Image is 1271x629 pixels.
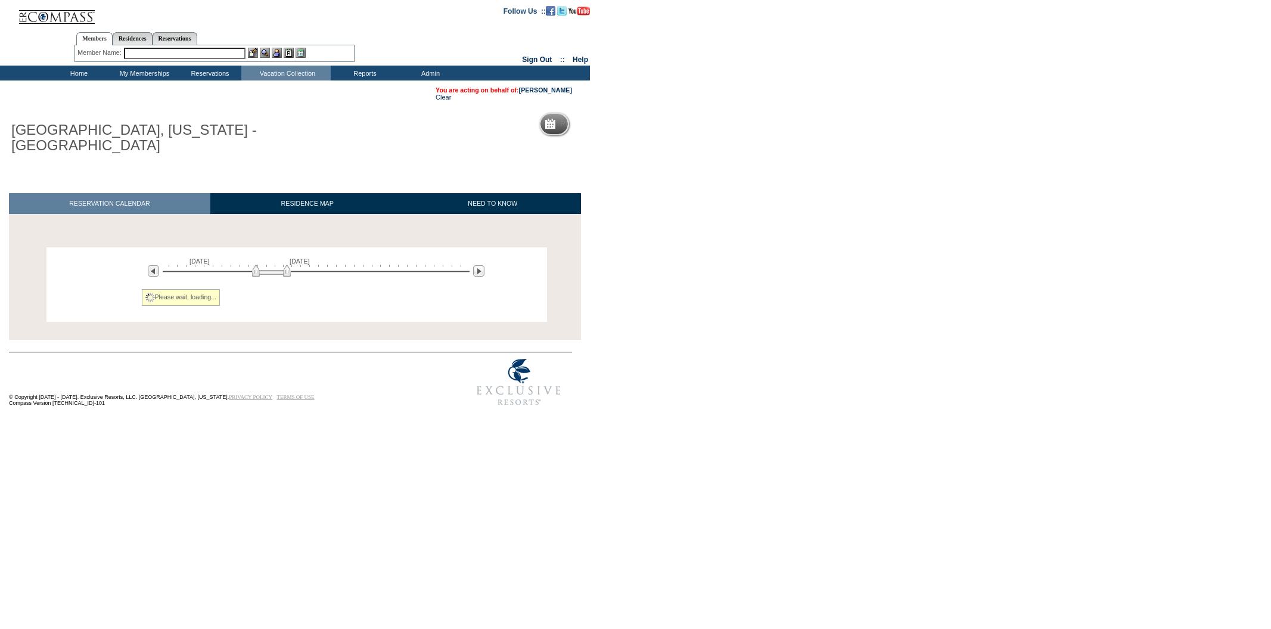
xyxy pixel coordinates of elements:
[272,48,282,58] img: Impersonate
[568,7,590,14] a: Subscribe to our YouTube Channel
[560,55,565,64] span: ::
[277,394,315,400] a: TERMS OF USE
[519,86,572,94] a: [PERSON_NAME]
[436,94,451,101] a: Clear
[241,66,331,80] td: Vacation Collection
[148,265,159,277] img: Previous
[546,6,555,16] img: Become our fan on Facebook
[110,66,176,80] td: My Memberships
[568,7,590,16] img: Subscribe to our YouTube Channel
[229,394,272,400] a: PRIVACY POLICY
[145,293,155,302] img: spinner2.gif
[290,258,310,265] span: [DATE]
[260,48,270,58] img: View
[396,66,462,80] td: Admin
[9,354,426,413] td: © Copyright [DATE] - [DATE]. Exclusive Resorts, LLC. [GEOGRAPHIC_DATA], [US_STATE]. Compass Versi...
[76,32,113,45] a: Members
[465,352,572,412] img: Exclusive Resorts
[284,48,294,58] img: Reservations
[113,32,153,45] a: Residences
[557,7,567,14] a: Follow us on Twitter
[189,258,210,265] span: [DATE]
[473,265,484,277] img: Next
[522,55,552,64] a: Sign Out
[248,48,258,58] img: b_edit.gif
[176,66,241,80] td: Reservations
[153,32,197,45] a: Reservations
[210,193,405,214] a: RESIDENCE MAP
[331,66,396,80] td: Reports
[9,193,210,214] a: RESERVATION CALENDAR
[9,120,276,156] h1: [GEOGRAPHIC_DATA], [US_STATE] - [GEOGRAPHIC_DATA]
[77,48,123,58] div: Member Name:
[573,55,588,64] a: Help
[560,120,651,128] h5: Reservation Calendar
[436,86,572,94] span: You are acting on behalf of:
[404,193,581,214] a: NEED TO KNOW
[296,48,306,58] img: b_calculator.gif
[142,289,220,306] div: Please wait, loading...
[45,66,110,80] td: Home
[546,7,555,14] a: Become our fan on Facebook
[504,6,546,16] td: Follow Us ::
[557,6,567,16] img: Follow us on Twitter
